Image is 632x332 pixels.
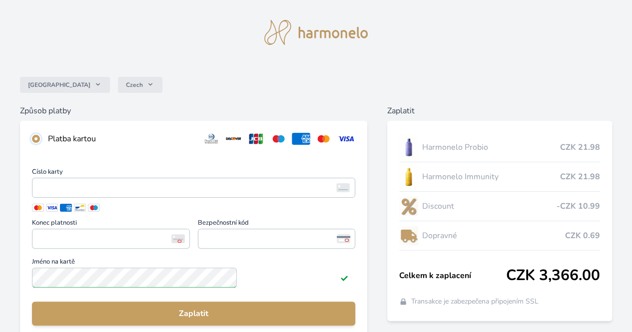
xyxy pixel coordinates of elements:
span: Harmonelo Probio [422,141,560,153]
img: visa.svg [337,133,355,145]
input: Jméno na kartěPlatné pole [32,268,237,288]
img: logo.svg [264,20,368,45]
img: IMMUNITY_se_stinem_x-lo.jpg [399,164,418,189]
span: Celkem k zaplacení [399,270,506,282]
span: Harmonelo Immunity [422,171,560,183]
div: Platba kartou [48,133,194,145]
span: -CZK 10.99 [557,200,600,212]
span: Zaplatit [40,308,347,320]
img: Konec platnosti [171,234,185,243]
button: [GEOGRAPHIC_DATA] [20,77,110,93]
img: diners.svg [202,133,221,145]
img: CLEAN_PROBIO_se_stinem_x-lo.jpg [399,135,418,160]
span: Discount [422,200,557,212]
span: Konec platnosti [32,220,190,229]
h6: Zaplatit [387,105,612,117]
span: Czech [126,81,143,89]
iframe: Iframe pro datum vypršení platnosti [36,232,185,246]
img: discount-lo.png [399,194,418,219]
img: delivery-lo.png [399,223,418,248]
img: jcb.svg [247,133,265,145]
span: CZK 3,366.00 [506,267,600,285]
span: CZK 21.98 [560,141,600,153]
img: maestro.svg [269,133,288,145]
img: Platné pole [340,274,348,282]
img: mc.svg [314,133,333,145]
span: CZK 21.98 [560,171,600,183]
button: Czech [118,77,162,93]
iframe: Iframe pro bezpečnostní kód [202,232,351,246]
span: Bezpečnostní kód [198,220,356,229]
span: Transakce je zabezpečena připojením SSL [411,297,539,307]
h6: Způsob platby [20,105,367,117]
span: Číslo karty [32,169,355,178]
img: discover.svg [224,133,243,145]
span: Dopravné [422,230,565,242]
span: Jméno na kartě [32,259,355,268]
button: Zaplatit [32,302,355,326]
img: card [336,183,350,192]
span: [GEOGRAPHIC_DATA] [28,81,90,89]
span: CZK 0.69 [565,230,600,242]
img: amex.svg [292,133,310,145]
iframe: Iframe pro číslo karty [36,181,351,195]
